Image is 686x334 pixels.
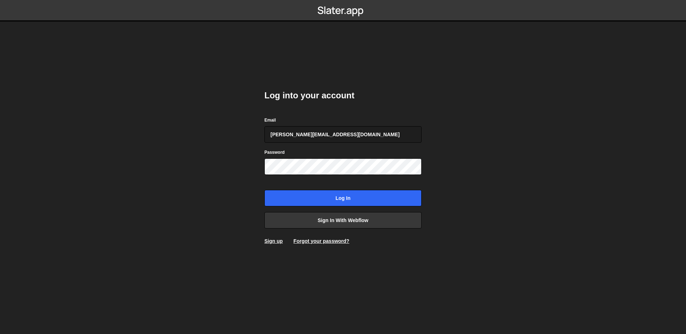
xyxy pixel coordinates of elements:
[264,212,422,229] a: Sign in with Webflow
[264,238,283,244] a: Sign up
[264,90,422,101] h2: Log into your account
[264,190,422,206] input: Log in
[264,149,285,156] label: Password
[264,117,276,124] label: Email
[293,238,349,244] a: Forgot your password?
